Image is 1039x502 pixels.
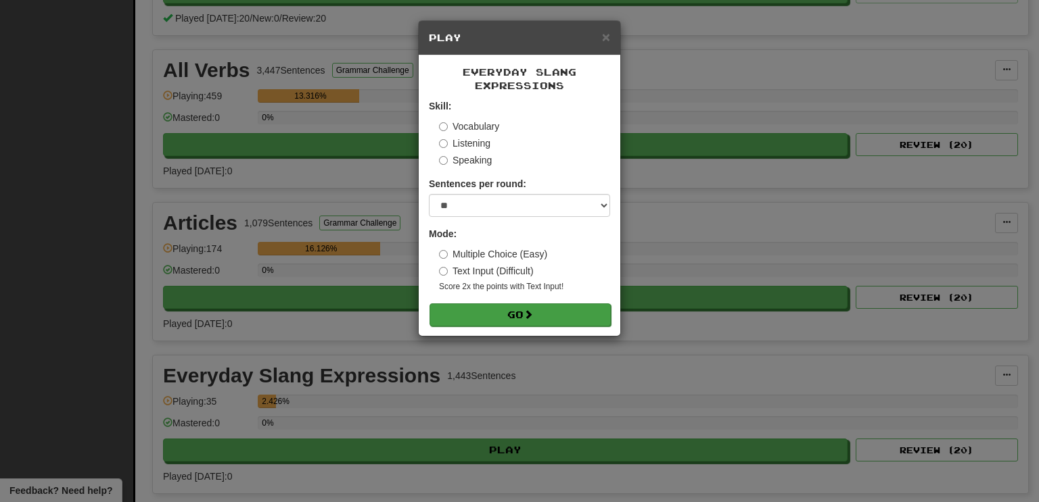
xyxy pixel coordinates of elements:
button: Close [602,30,610,44]
label: Multiple Choice (Easy) [439,247,547,261]
span: × [602,29,610,45]
button: Go [430,303,611,326]
h5: Play [429,31,610,45]
input: Multiple Choice (Easy) [439,250,448,259]
label: Speaking [439,153,492,167]
input: Vocabulary [439,122,448,131]
label: Text Input (Difficult) [439,264,534,278]
strong: Skill: [429,101,451,111]
strong: Mode: [429,228,457,239]
span: Everyday Slang Expressions [463,66,576,91]
input: Listening [439,139,448,148]
label: Sentences per round: [429,177,526,191]
label: Vocabulary [439,120,499,133]
input: Speaking [439,156,448,165]
label: Listening [439,136,490,150]
input: Text Input (Difficult) [439,267,448,276]
small: Score 2x the points with Text Input ! [439,281,610,293]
